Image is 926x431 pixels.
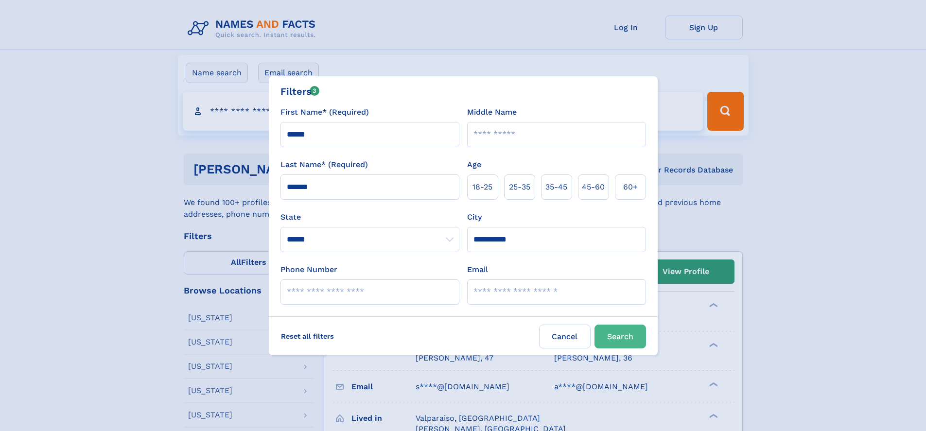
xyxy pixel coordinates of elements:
[509,181,530,193] span: 25‑35
[539,325,591,348] label: Cancel
[280,84,320,99] div: Filters
[545,181,567,193] span: 35‑45
[594,325,646,348] button: Search
[280,264,337,276] label: Phone Number
[467,264,488,276] label: Email
[280,159,368,171] label: Last Name* (Required)
[467,159,481,171] label: Age
[582,181,605,193] span: 45‑60
[623,181,638,193] span: 60+
[467,211,482,223] label: City
[467,106,517,118] label: Middle Name
[275,325,340,348] label: Reset all filters
[472,181,492,193] span: 18‑25
[280,211,459,223] label: State
[280,106,369,118] label: First Name* (Required)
